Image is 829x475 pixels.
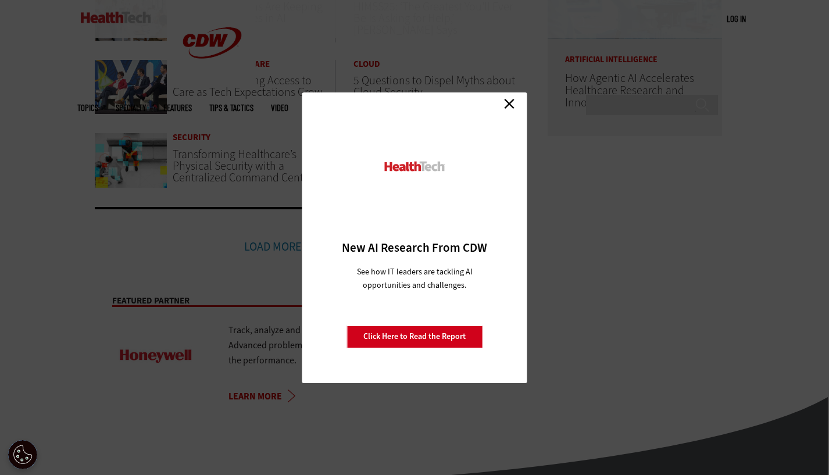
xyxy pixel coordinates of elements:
[501,95,518,113] a: Close
[343,265,487,292] p: See how IT leaders are tackling AI opportunities and challenges.
[346,326,483,348] a: Click Here to Read the Report
[8,440,37,469] div: Cookie Settings
[383,160,446,173] img: HealthTech_0.png
[8,440,37,469] button: Open Preferences
[323,240,507,256] h3: New AI Research From CDW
